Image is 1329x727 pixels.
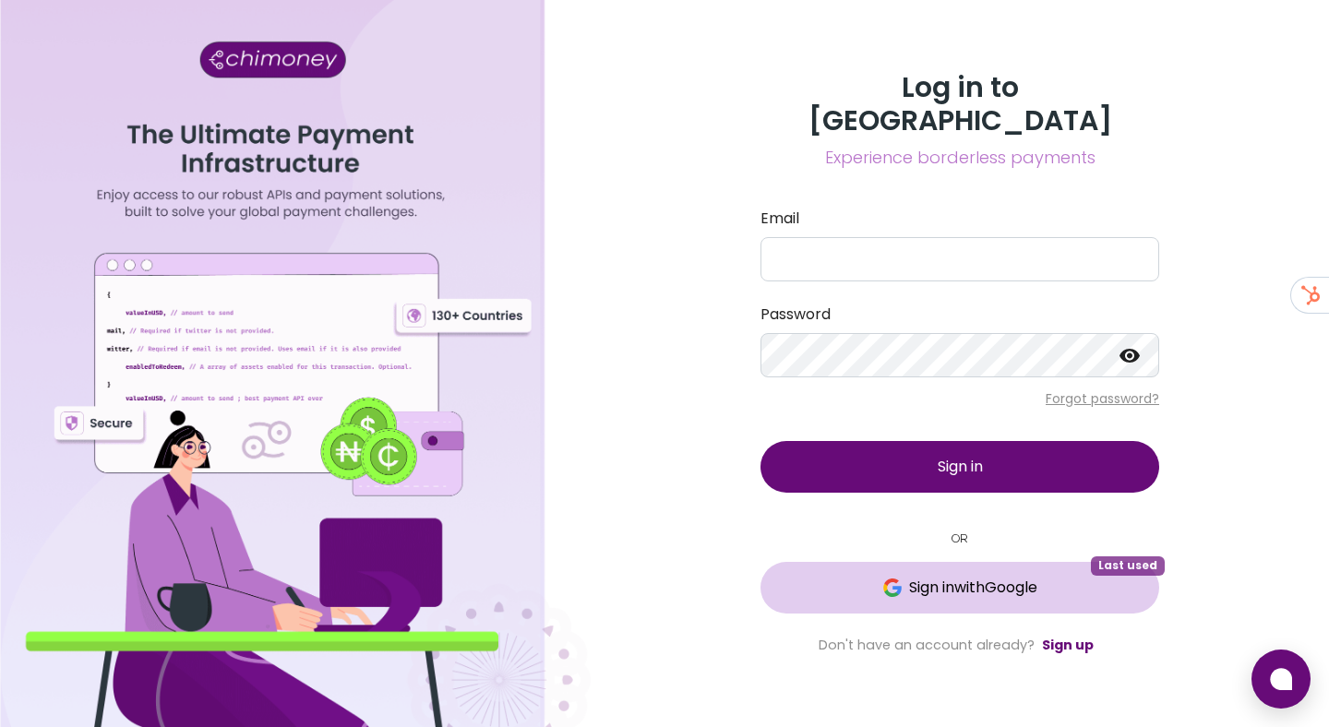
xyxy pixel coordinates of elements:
a: Sign up [1042,636,1094,654]
small: OR [760,530,1159,547]
label: Email [760,208,1159,230]
button: Open chat window [1251,650,1311,709]
h3: Log in to [GEOGRAPHIC_DATA] [760,71,1159,137]
button: GoogleSign inwithGoogleLast used [760,562,1159,614]
span: Last used [1091,556,1165,575]
p: Forgot password? [760,389,1159,408]
span: Don't have an account already? [819,636,1035,654]
span: Sign in with Google [909,577,1037,599]
button: Sign in [760,441,1159,493]
span: Experience borderless payments [760,145,1159,171]
img: Google [883,578,902,597]
span: Sign in [938,456,983,477]
label: Password [760,304,1159,326]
